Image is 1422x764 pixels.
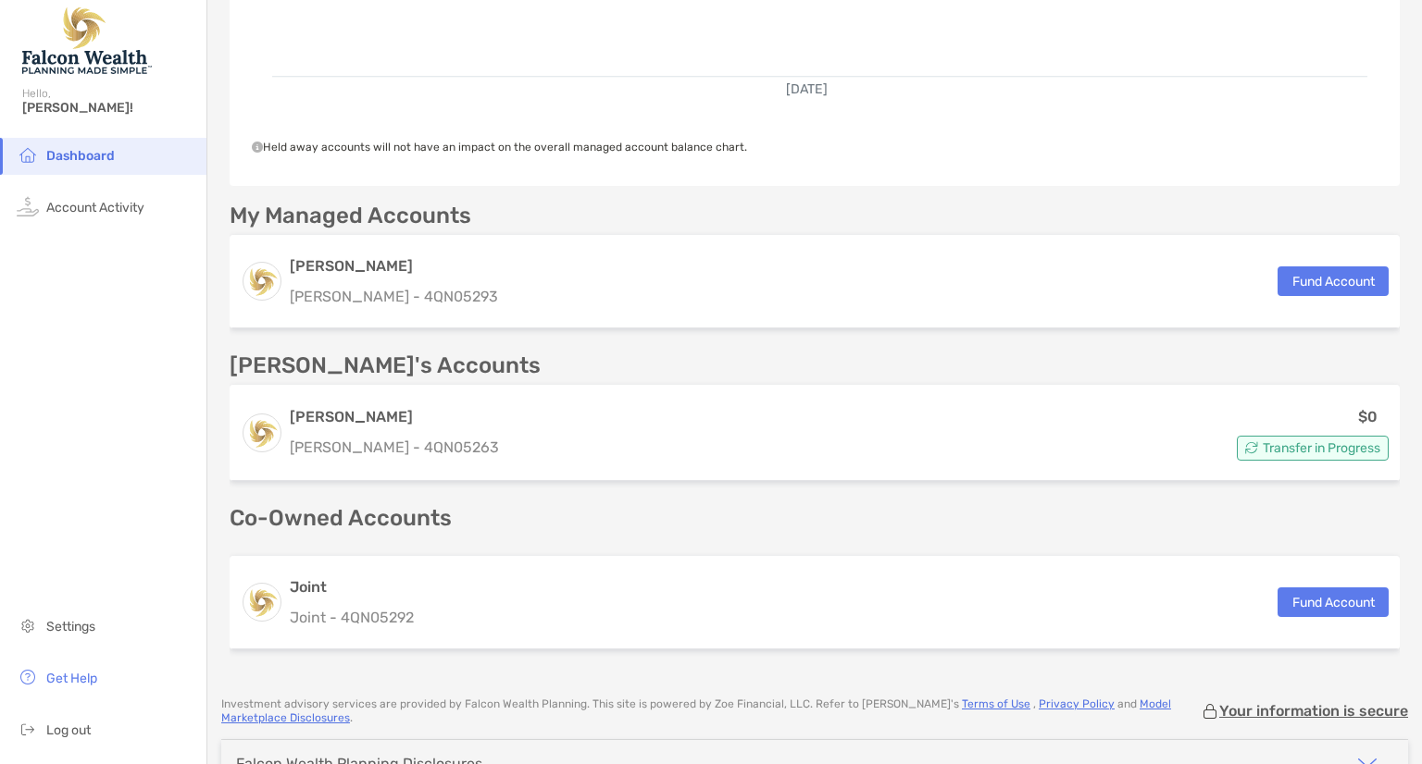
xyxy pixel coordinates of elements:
p: Investment advisory services are provided by Falcon Wealth Planning . This site is powered by Zoe... [221,697,1201,725]
span: Settings [46,619,95,635]
span: Account Activity [46,200,144,216]
img: logo account [243,584,281,621]
p: $0 [1358,405,1378,428]
p: My Managed Accounts [230,204,471,228]
a: Terms of Use [962,697,1030,710]
p: Joint - 4QN05292 [290,606,414,629]
h3: Joint [290,576,414,598]
img: Account Status icon [1245,441,1258,454]
p: [PERSON_NAME] - 4QN05263 [290,436,499,459]
img: Falcon Wealth Planning Logo [22,7,152,74]
span: Dashboard [46,148,115,164]
button: Fund Account [1278,266,1389,296]
span: Transfer in Progress [1263,443,1380,453]
button: Fund Account [1278,587,1389,617]
p: Co-Owned Accounts [230,507,1400,530]
a: Model Marketplace Disclosures [221,697,1171,724]
span: [PERSON_NAME]! [22,100,195,116]
img: settings icon [17,614,39,636]
span: Held away accounts will not have an impact on the overall managed account balance chart. [252,141,747,154]
h3: [PERSON_NAME] [290,255,498,277]
span: Log out [46,722,91,738]
h3: [PERSON_NAME] [290,406,499,428]
text: [DATE] [786,81,828,97]
img: household icon [17,143,39,166]
img: activity icon [17,195,39,217]
p: [PERSON_NAME] - 4QN05293 [290,285,498,308]
img: logo account [243,263,281,300]
img: logo account [243,414,281,451]
p: Your information is secure [1219,702,1408,720]
img: get-help icon [17,666,39,688]
a: Privacy Policy [1039,697,1115,710]
img: logout icon [17,718,39,740]
p: [PERSON_NAME]'s Accounts [230,354,541,377]
span: Get Help [46,671,97,686]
